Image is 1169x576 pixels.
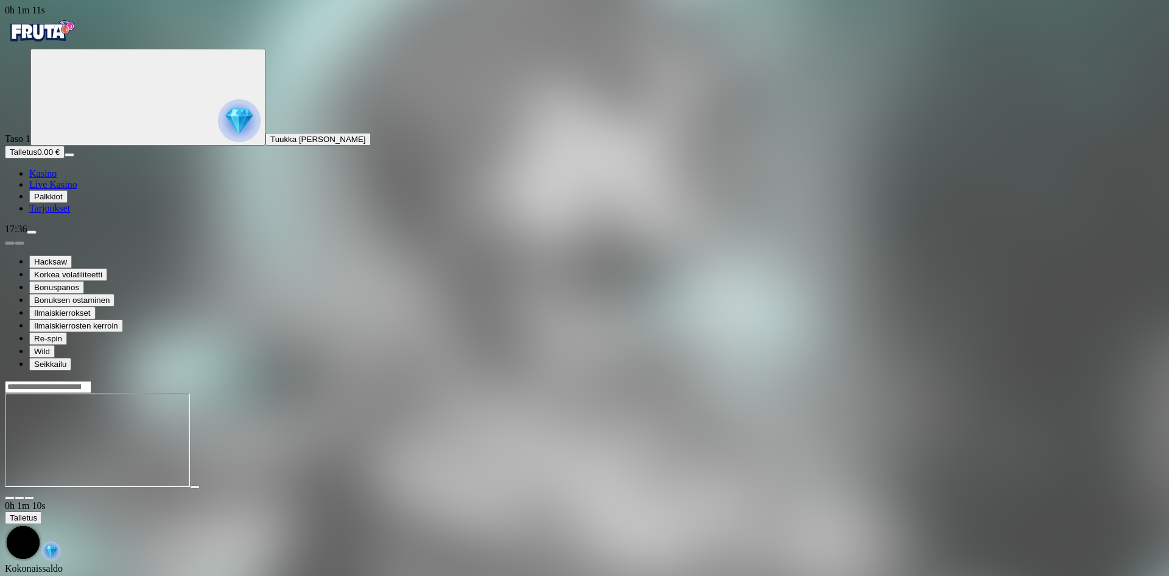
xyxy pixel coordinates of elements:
button: chevron-down icon [15,496,24,500]
span: user session time [5,5,45,15]
button: menu [27,230,37,234]
span: Ilmaiskierrokset [34,308,91,318]
span: Seikkailu [34,360,66,369]
button: Talletus [5,511,42,524]
button: Wild [29,345,55,358]
span: Tarjoukset [29,203,70,213]
button: menu [65,153,74,157]
img: reward progress [218,99,261,142]
span: Taso 1 [5,133,30,144]
button: Tuukka [PERSON_NAME] [265,133,371,146]
button: play icon [190,485,200,489]
iframe: Invictus [5,393,190,487]
span: Live Kasino [29,179,77,190]
button: prev slide [5,241,15,245]
button: close icon [5,496,15,500]
a: gift-inverted iconTarjoukset [29,203,70,213]
span: Bonuspanos [34,283,79,292]
button: Re-spin [29,332,67,345]
button: reward progress [30,49,265,146]
button: Ilmaiskierrosten kerroin [29,319,123,332]
span: Ilmaiskierrosten kerroin [34,321,118,330]
button: Seikkailu [29,358,71,371]
a: poker-chip iconLive Kasino [29,179,77,190]
span: Bonuksen ostaminen [34,296,110,305]
button: Bonuspanos [29,281,84,294]
a: Fruta [5,38,78,48]
span: Talletus [10,513,37,522]
a: diamond iconKasino [29,168,57,179]
input: Search [5,381,91,393]
button: fullscreen icon [24,496,34,500]
div: Game menu [5,500,1164,563]
button: Talletusplus icon0.00 € [5,146,65,158]
span: Korkea volatiliteetti [34,270,102,279]
span: Hacksaw [34,257,67,266]
span: Talletus [10,148,37,157]
button: next slide [15,241,24,245]
span: Kasino [29,168,57,179]
button: reward iconPalkkiot [29,190,68,203]
span: Wild [34,347,50,356]
span: Palkkiot [34,192,63,201]
img: Fruta [5,16,78,46]
button: Hacksaw [29,255,72,268]
button: Bonuksen ostaminen [29,294,114,307]
img: reward-icon [41,541,61,561]
span: user session time [5,500,46,511]
span: Tuukka [PERSON_NAME] [270,135,366,144]
span: 0.00 € [37,148,60,157]
button: Korkea volatiliteetti [29,268,107,281]
span: Re-spin [34,334,62,343]
button: Ilmaiskierrokset [29,307,96,319]
span: 17:36 [5,224,27,234]
nav: Primary [5,16,1164,214]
